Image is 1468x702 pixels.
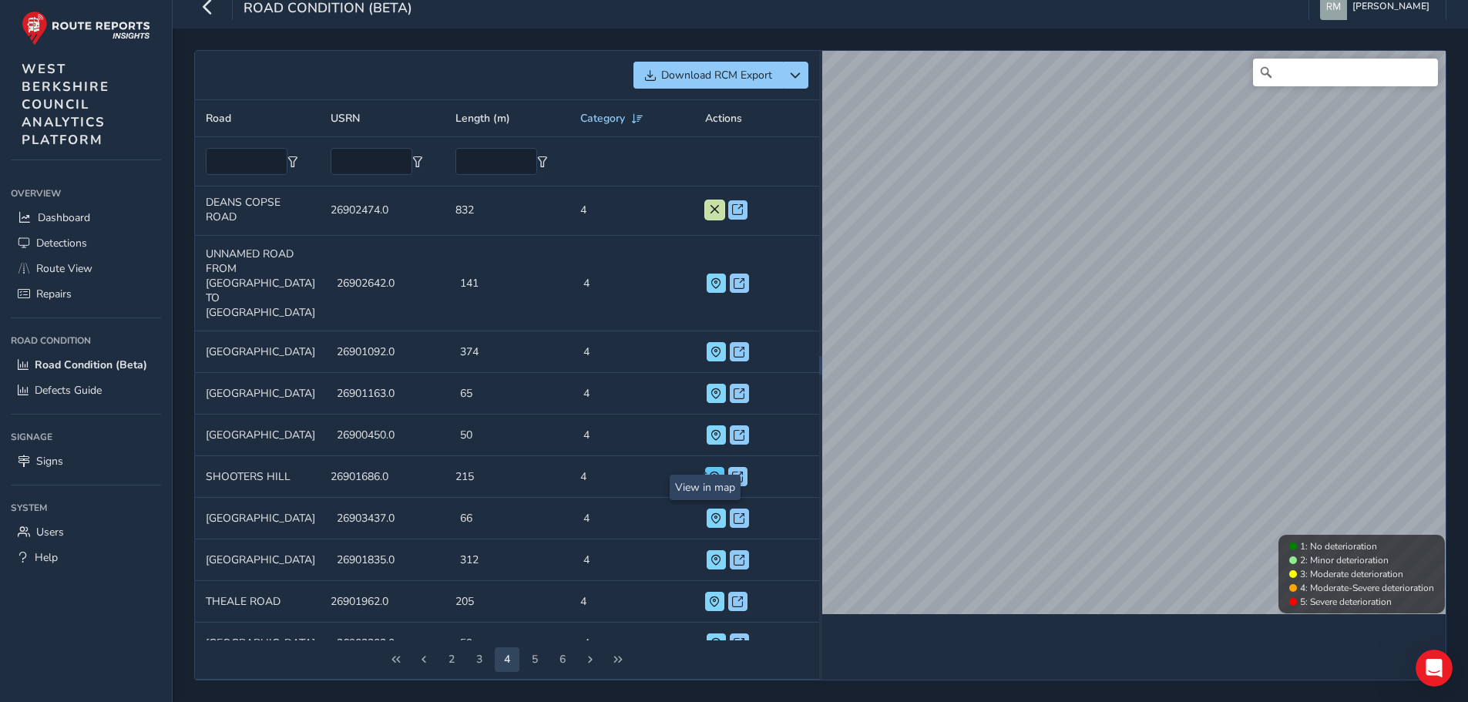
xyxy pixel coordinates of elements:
input: Search [1253,59,1438,86]
a: Defects Guide [11,378,161,403]
span: WEST BERKSHIRE COUNCIL ANALYTICS PLATFORM [22,60,109,149]
button: Page 5 [495,647,519,672]
td: 832 [445,184,569,236]
span: Detections [36,236,87,250]
td: 26903302.0 [326,623,449,664]
iframe: Intercom live chat [1416,650,1453,687]
span: 4: Moderate-Severe deterioration [1300,582,1434,594]
div: Overview [11,182,161,205]
a: here [54,114,79,126]
td: 66 [449,498,573,539]
div: Signage [11,425,161,448]
button: Home [241,6,270,35]
a: Road Condition (Beta) [11,352,161,378]
td: 26902474.0 [320,184,445,236]
div: Check out how to navigateRoute Viewhere!Route-Reports • [DATE] [12,89,253,137]
button: Page 4 [467,647,492,672]
button: Emoji picker [24,505,36,517]
button: Filter [412,156,423,167]
td: 374 [449,331,573,373]
td: 59 [449,623,573,664]
td: 4 [573,415,696,456]
button: Filter [537,156,548,167]
td: SHOOTERS HILL [195,456,320,498]
span: USRN [331,111,360,126]
img: rr logo [22,11,150,45]
a: Route View [11,256,161,281]
td: UNNAMED ROAD FROM [GEOGRAPHIC_DATA] TO [GEOGRAPHIC_DATA] [195,236,326,331]
td: 26900450.0 [326,415,449,456]
div: Close [270,6,298,34]
td: THEALE ROAD [195,581,320,623]
b: Route View ! [25,99,206,126]
span: Actions [705,111,742,126]
td: 4 [573,331,696,373]
button: Previous Page [412,647,436,672]
td: [GEOGRAPHIC_DATA] [195,373,326,415]
div: Route-Reports • [DATE] [25,140,134,149]
p: Active [DATE] [75,19,143,35]
a: Users [11,519,161,545]
textarea: Message… [13,472,295,499]
td: 205 [445,581,569,623]
td: 4 [573,236,696,331]
button: Next Page [578,647,603,672]
span: 1: No deterioration [1300,540,1377,553]
td: 4 [569,456,694,498]
h1: Route-Reports [75,8,163,19]
button: Send a message… [264,499,289,523]
td: 4 [569,184,694,236]
td: 26902642.0 [326,236,449,331]
td: 65 [449,373,573,415]
button: Filter [287,156,298,167]
button: Gif picker [49,505,61,517]
td: 4 [573,623,696,664]
span: Download RCM Export [661,68,772,82]
span: Dashboard [38,210,90,225]
td: 215 [445,456,569,498]
td: [GEOGRAPHIC_DATA] [195,331,326,373]
td: 26901835.0 [326,539,449,581]
button: Last Page [606,647,630,672]
span: Length (m) [455,111,510,126]
button: Page 6 [522,647,547,672]
span: Road Condition (Beta) [35,358,147,372]
span: Signs [36,454,63,469]
td: 26901686.0 [320,456,445,498]
a: Help [11,545,161,570]
span: 5: Severe deterioration [1300,596,1392,608]
canvas: Map [822,51,1446,614]
span: 2: Minor deterioration [1300,554,1389,566]
td: 26901092.0 [326,331,449,373]
td: 4 [569,581,694,623]
div: Check out how to navigate [25,98,240,128]
td: 26903437.0 [326,498,449,539]
span: Route View [36,261,92,276]
td: [GEOGRAPHIC_DATA] [195,498,326,539]
button: Page 3 [439,647,464,672]
td: 26901163.0 [326,373,449,415]
td: [GEOGRAPHIC_DATA] [195,623,326,664]
td: 4 [573,498,696,539]
div: Road Condition [11,329,161,352]
a: Repairs [11,281,161,307]
button: Start recording [98,505,110,517]
div: System [11,496,161,519]
span: Repairs [36,287,72,301]
span: Category [580,111,625,126]
button: Page 7 [550,647,575,672]
span: Users [36,525,64,539]
div: Profile image for Route-Reports [44,8,69,33]
td: DEANS COPSE ROAD [195,184,320,236]
span: 3: Moderate deterioration [1300,568,1403,580]
td: 50 [449,415,573,456]
td: [GEOGRAPHIC_DATA] [195,415,326,456]
td: 4 [573,373,696,415]
div: Route-Reports says… [12,89,296,171]
button: First Page [384,647,408,672]
td: 312 [449,539,573,581]
span: Road [206,111,231,126]
span: Defects Guide [35,383,102,398]
span: Help [35,550,58,565]
a: Detections [11,230,161,256]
